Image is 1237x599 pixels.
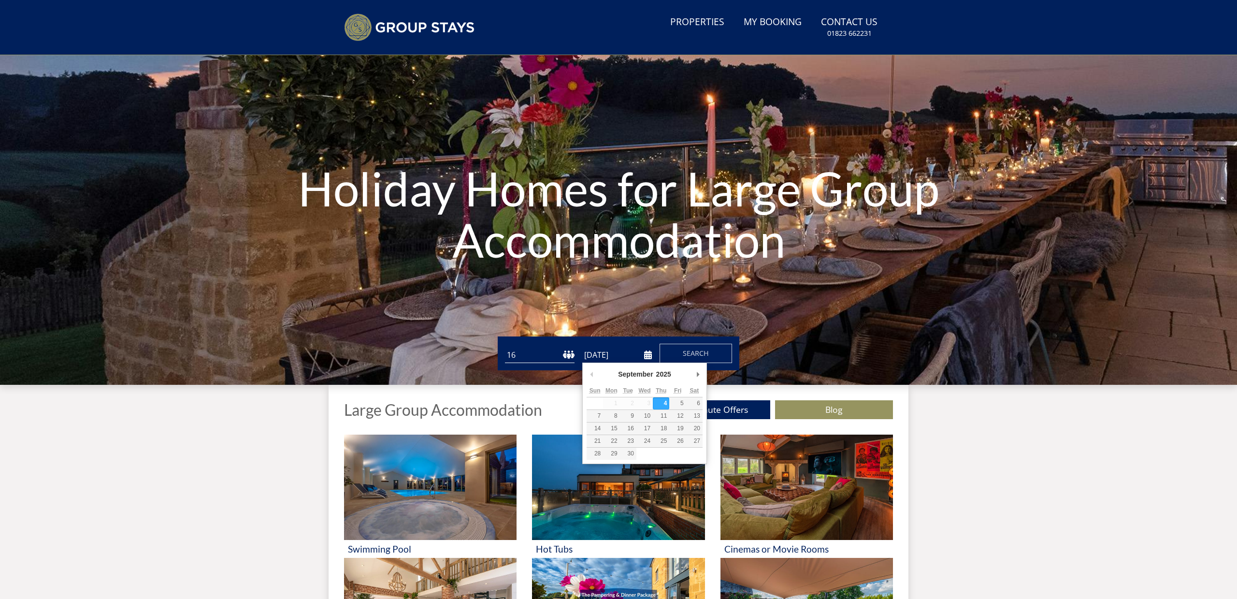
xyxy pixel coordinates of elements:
[587,448,603,460] button: 28
[636,410,653,422] button: 10
[590,387,601,394] abbr: Sunday
[344,401,542,418] h1: Large Group Accommodation
[603,435,619,447] button: 22
[603,410,619,422] button: 8
[827,29,872,38] small: 01823 662231
[720,435,893,540] img: 'Cinemas or Movie Rooms' - Large Group Accommodation Holiday Ideas
[620,423,636,435] button: 16
[344,435,517,540] img: 'Swimming Pool' - Large Group Accommodation Holiday Ideas
[669,423,686,435] button: 19
[817,12,881,43] a: Contact Us01823 662231
[587,435,603,447] button: 21
[623,387,633,394] abbr: Tuesday
[587,410,603,422] button: 7
[669,435,686,447] button: 26
[582,347,652,363] input: Arrival Date
[605,387,618,394] abbr: Monday
[724,544,889,554] h3: Cinemas or Movie Rooms
[348,544,513,554] h3: Swimming Pool
[636,423,653,435] button: 17
[653,423,669,435] button: 18
[620,410,636,422] button: 9
[690,387,699,394] abbr: Saturday
[620,435,636,447] button: 23
[775,400,893,419] a: Blog
[587,367,596,381] button: Previous Month
[603,423,619,435] button: 15
[669,410,686,422] button: 12
[587,423,603,435] button: 14
[669,397,686,409] button: 5
[653,435,669,447] button: 25
[656,387,666,394] abbr: Thursday
[620,448,636,460] button: 30
[653,397,669,409] button: 4
[686,397,703,409] button: 6
[344,435,517,558] a: 'Swimming Pool' - Large Group Accommodation Holiday Ideas Swimming Pool
[617,367,654,381] div: September
[686,423,703,435] button: 20
[532,435,705,540] img: 'Hot Tubs' - Large Group Accommodation Holiday Ideas
[344,14,475,41] img: Group Stays
[532,435,705,558] a: 'Hot Tubs' - Large Group Accommodation Holiday Ideas Hot Tubs
[536,544,701,554] h3: Hot Tubs
[720,435,893,558] a: 'Cinemas or Movie Rooms' - Large Group Accommodation Holiday Ideas Cinemas or Movie Rooms
[655,367,673,381] div: 2025
[674,387,681,394] abbr: Friday
[686,435,703,447] button: 27
[660,344,732,363] button: Search
[653,410,669,422] button: 11
[693,367,703,381] button: Next Month
[683,349,709,358] span: Search
[740,12,805,33] a: My Booking
[686,410,703,422] button: 13
[603,448,619,460] button: 29
[666,12,728,33] a: Properties
[638,387,650,394] abbr: Wednesday
[636,435,653,447] button: 24
[652,400,770,419] a: Last Minute Offers
[186,144,1051,284] h1: Holiday Homes for Large Group Accommodation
